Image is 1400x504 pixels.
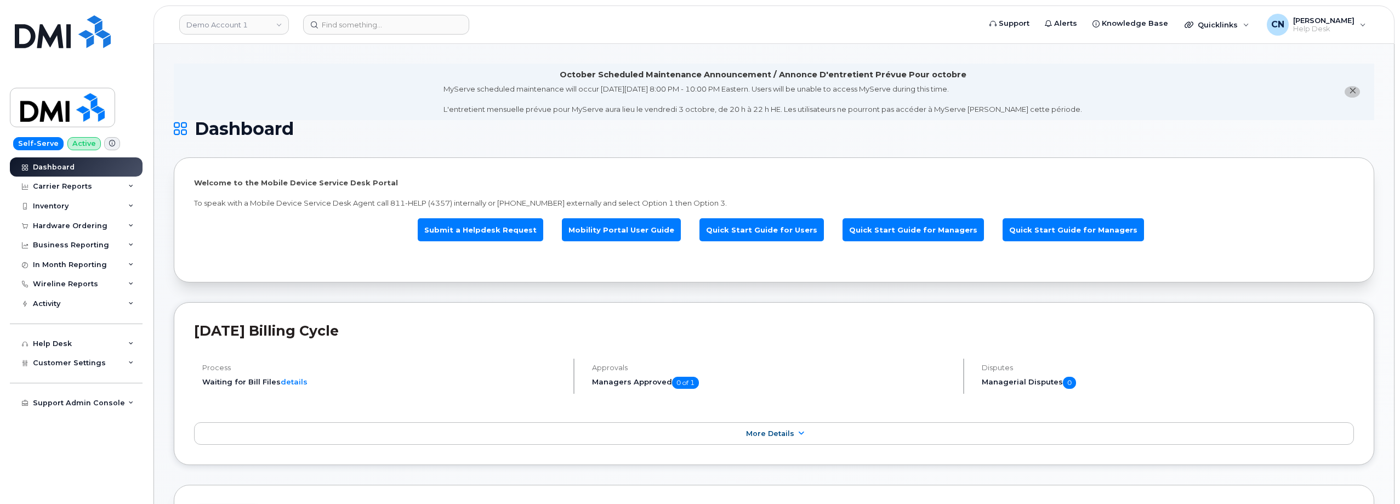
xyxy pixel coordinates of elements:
[982,364,1354,372] h4: Disputes
[418,218,543,242] a: Submit a Helpdesk Request
[194,178,1354,188] p: Welcome to the Mobile Device Service Desk Portal
[560,69,966,81] div: October Scheduled Maintenance Announcement / Annonce D'entretient Prévue Pour octobre
[746,429,794,438] span: More Details
[281,377,308,386] a: details
[592,377,954,389] h5: Managers Approved
[699,218,824,242] a: Quick Start Guide for Users
[194,198,1354,208] p: To speak with a Mobile Device Service Desk Agent call 811-HELP (4357) internally or [PHONE_NUMBER...
[1345,86,1360,98] button: close notification
[202,377,564,387] li: Waiting for Bill Files
[982,377,1354,389] h5: Managerial Disputes
[1063,377,1076,389] span: 0
[202,364,564,372] h4: Process
[843,218,984,242] a: Quick Start Guide for Managers
[592,364,954,372] h4: Approvals
[1003,218,1144,242] a: Quick Start Guide for Managers
[195,121,294,137] span: Dashboard
[562,218,681,242] a: Mobility Portal User Guide
[672,377,699,389] span: 0 of 1
[443,84,1082,115] div: MyServe scheduled maintenance will occur [DATE][DATE] 8:00 PM - 10:00 PM Eastern. Users will be u...
[194,322,1354,339] h2: [DATE] Billing Cycle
